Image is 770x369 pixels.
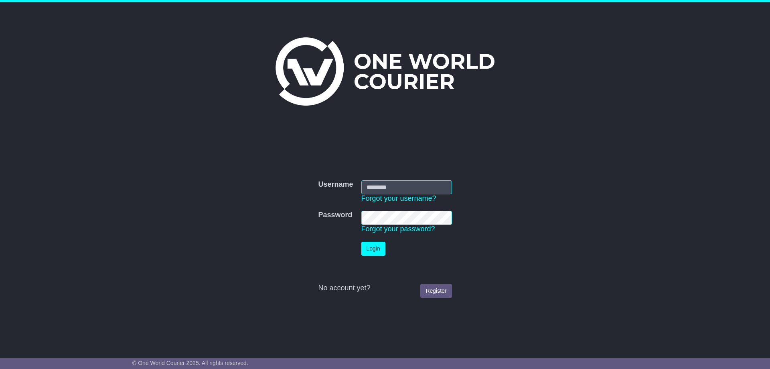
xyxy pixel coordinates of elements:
a: Forgot your username? [361,194,436,202]
a: Register [420,284,452,298]
div: No account yet? [318,284,452,293]
a: Forgot your password? [361,225,435,233]
label: Password [318,211,352,220]
img: One World [276,37,494,106]
span: © One World Courier 2025. All rights reserved. [132,360,248,366]
label: Username [318,180,353,189]
button: Login [361,242,385,256]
